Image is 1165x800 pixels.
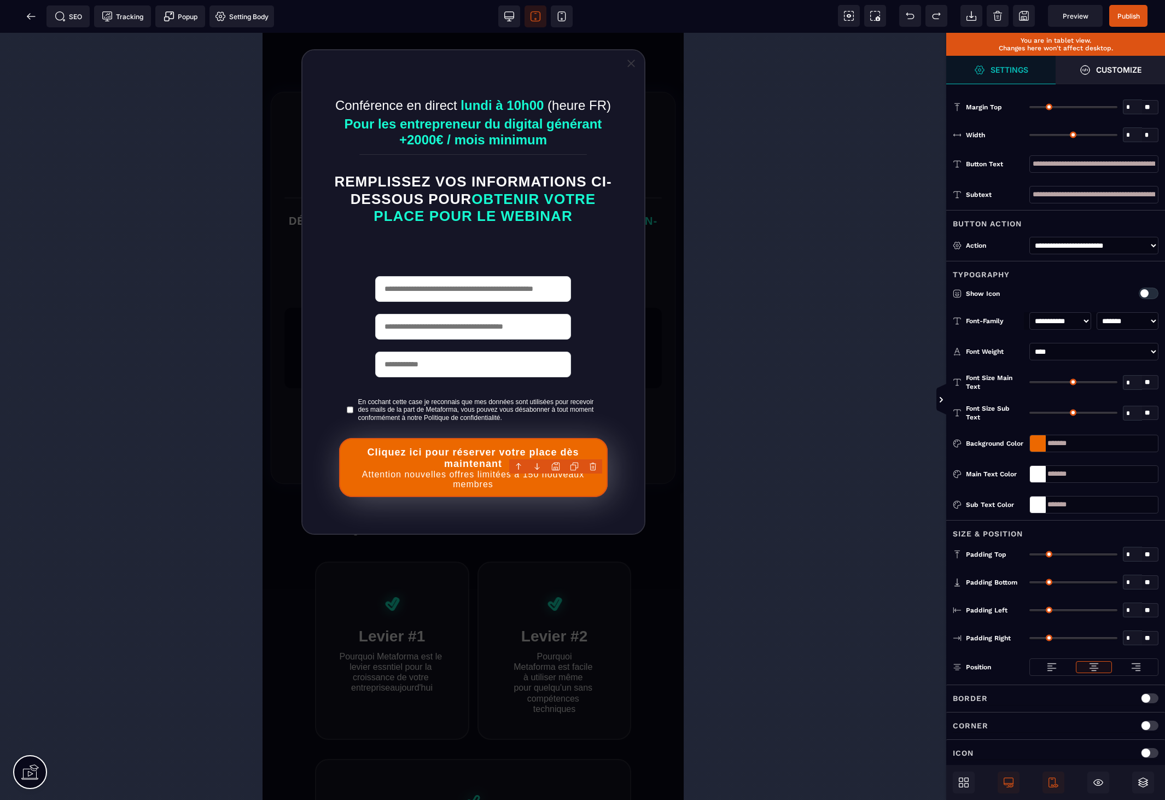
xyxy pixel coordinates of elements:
span: Open Blocks [953,772,975,793]
span: Open Style Manager [1056,56,1165,84]
span: Redo [925,5,947,27]
span: Preview [1063,12,1088,20]
span: Publish [1117,12,1140,20]
img: loading [1088,662,1099,673]
div: Font-Family [966,316,1024,326]
div: Action [966,240,1024,251]
div: Background Color [966,438,1024,449]
span: Clear [987,5,1009,27]
span: Padding Bottom [966,578,1017,587]
b: Pour les entrepreneur du digital générant +2000€ / mois minimum [82,84,340,114]
p: Show Icon [953,288,1090,299]
span: Save [1013,5,1035,27]
span: En cochant cette case je reconnais que mes données sont utilisées pour recevoir des mails de la p... [95,365,331,389]
span: Cmd Hidden Block [1087,772,1109,793]
span: Is Show Mobile [1042,772,1064,793]
p: Icon [953,746,974,760]
span: Seo meta data [46,5,90,27]
p: Border [953,692,988,705]
span: Open Style Manager [946,56,1056,84]
span: Favicon [209,5,274,27]
p: Position [953,662,991,673]
span: View components [838,5,860,27]
strong: Customize [1096,66,1141,74]
span: Font Size Sub Text [966,404,1024,422]
span: View mobile [551,5,573,27]
span: Font Size Main Text [966,373,1024,391]
span: View desktop [498,5,520,27]
p: Changes here won't affect desktop. [952,44,1160,52]
span: Create Alert Modal [155,5,205,27]
span: Padding Left [966,606,1007,615]
a: Close [360,22,377,39]
div: Size & Position [946,520,1165,540]
span: Setting Body [215,11,269,22]
h1: OBTENIR VOTRE PLACE POUR LE WEBINAR [68,135,353,197]
div: Font Weight [966,346,1024,357]
div: Main Text Color [966,469,1024,480]
span: View tablet [525,5,546,27]
span: Tracking code [94,5,151,27]
div: Typography [946,261,1165,281]
img: loading [1131,662,1141,673]
span: Margin Top [966,103,1002,112]
span: Tracking [102,11,143,22]
span: Padding Right [966,634,1011,643]
span: Preview [1048,5,1103,27]
span: Screenshot [864,5,886,27]
span: Save [1109,5,1147,27]
span: Undo [899,5,921,27]
div: Subtext [966,189,1024,200]
div: Button Action [946,210,1165,230]
img: loading [1046,662,1057,673]
button: Cliquez ici pour réserver votre place dès maintenantAttention nouvelles offres limitées à 150 nou... [77,405,345,464]
div: Button Text [966,159,1024,170]
span: Width [966,131,985,139]
span: Is Show Desktop [998,772,1020,793]
span: Open Import Webpage [960,5,982,27]
strong: Settings [991,66,1028,74]
p: You are in tablet view. [952,37,1160,44]
span: Popup [164,11,197,22]
div: Sub Text Color [966,499,1024,510]
span: Open Sub Layers [1132,772,1154,793]
p: Corner [953,719,988,732]
span: Padding Top [966,550,1006,559]
span: Back [20,5,42,27]
span: SEO [55,11,82,22]
span: Toggle Views [946,384,957,417]
b: lundi à 10h00 [198,65,281,80]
